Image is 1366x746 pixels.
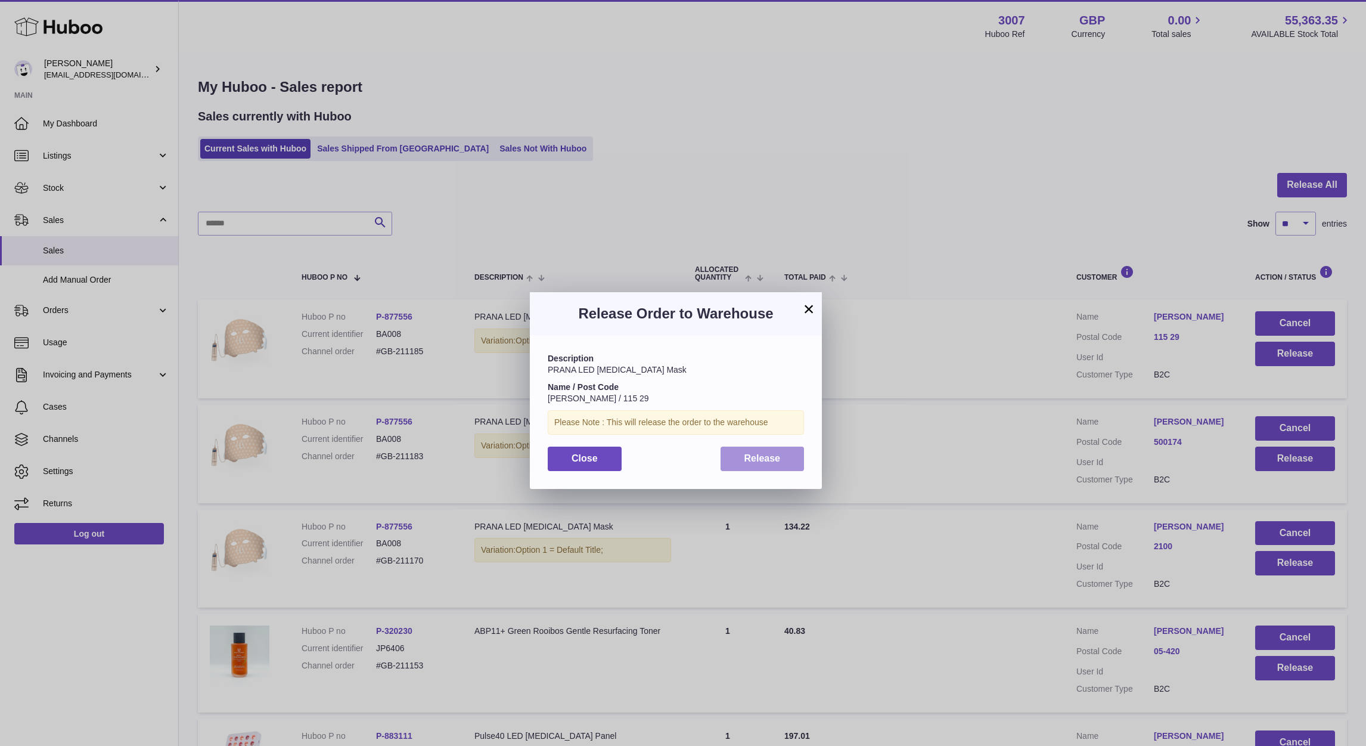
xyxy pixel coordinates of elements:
strong: Description [548,354,594,363]
span: Release [744,453,781,463]
button: Release [721,447,805,471]
strong: Name / Post Code [548,382,619,392]
div: Please Note : This will release the order to the warehouse [548,410,804,435]
button: Close [548,447,622,471]
span: Close [572,453,598,463]
span: [PERSON_NAME] / 115 29 [548,394,649,403]
h3: Release Order to Warehouse [548,304,804,323]
button: × [802,302,816,316]
span: PRANA LED [MEDICAL_DATA] Mask [548,365,687,374]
